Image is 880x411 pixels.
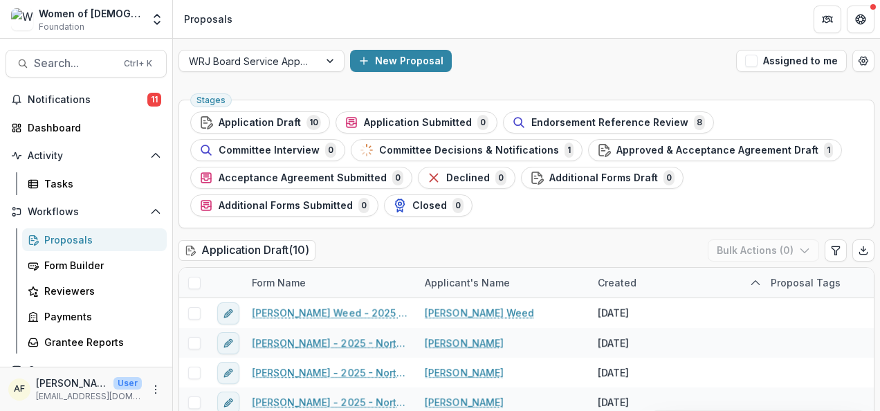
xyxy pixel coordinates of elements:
[219,200,353,212] span: Additional Forms Submitted
[44,258,156,273] div: Form Builder
[358,198,369,213] span: 0
[412,200,447,212] span: Closed
[14,385,25,394] div: Amanda Feldman
[44,232,156,247] div: Proposals
[824,143,833,158] span: 1
[425,306,534,320] a: [PERSON_NAME] Weed
[425,365,504,380] a: [PERSON_NAME]
[6,145,167,167] button: Open Activity
[425,395,504,410] a: [PERSON_NAME]
[392,170,403,185] span: 0
[190,139,345,161] button: Committee Interview0
[306,115,321,130] span: 10
[589,268,762,298] div: Created
[750,277,761,289] svg: sorted ascending
[244,268,416,298] div: Form Name
[147,381,164,398] button: More
[22,172,167,195] a: Tasks
[184,12,232,26] div: Proposals
[351,139,583,161] button: Committee Decisions & Notifications1
[847,6,874,33] button: Get Help
[121,56,155,71] div: Ctrl + K
[196,95,226,105] span: Stages
[11,8,33,30] img: Women of Reform Judaism
[416,268,589,298] div: Applicant's Name
[252,306,408,320] a: [PERSON_NAME] Weed - 2025 - North American Board Service Application 2026
[6,359,167,381] button: Open Contacts
[6,89,167,111] button: Notifications11
[252,336,408,350] a: [PERSON_NAME] - 2025 - North American Board Service Application 2026
[814,6,841,33] button: Partners
[588,139,842,161] button: Approved & Acceptance Agreement Draft1
[379,145,559,156] span: Committee Decisions & Notifications
[477,115,488,130] span: 0
[446,172,490,184] span: Declined
[565,143,574,158] span: 1
[28,365,145,376] span: Contacts
[852,50,874,72] button: Open table manager
[252,395,408,410] a: [PERSON_NAME] - 2025 - North American Board Service Application 2026
[44,309,156,324] div: Payments
[219,172,387,184] span: Acceptance Agreement Submitted
[217,362,239,384] button: edit
[6,116,167,139] a: Dashboard
[364,117,472,129] span: Application Submitted
[22,254,167,277] a: Form Builder
[244,275,314,290] div: Form Name
[178,9,238,29] nav: breadcrumb
[190,194,378,217] button: Additional Forms Submitted0
[22,331,167,354] a: Grantee Reports
[219,117,301,129] span: Application Draft
[589,275,645,290] div: Created
[708,239,819,262] button: Bulk Actions (0)
[36,390,142,403] p: [EMAIL_ADDRESS][DOMAIN_NAME]
[34,57,116,70] span: Search...
[217,332,239,354] button: edit
[736,50,847,72] button: Assigned to me
[6,50,167,77] button: Search...
[113,377,142,390] p: User
[28,120,156,135] div: Dashboard
[44,335,156,349] div: Grantee Reports
[147,93,161,107] span: 11
[178,240,315,260] h2: Application Draft ( 10 )
[549,172,658,184] span: Additional Forms Draft
[663,170,675,185] span: 0
[852,239,874,262] button: Export table data
[28,206,145,218] span: Workflows
[825,239,847,262] button: Edit table settings
[521,167,684,189] button: Additional Forms Draft0
[598,365,629,380] div: [DATE]
[694,115,705,130] span: 8
[44,284,156,298] div: Reviewers
[336,111,497,134] button: Application Submitted0
[598,306,629,320] div: [DATE]
[418,167,515,189] button: Declined0
[39,21,84,33] span: Foundation
[219,145,320,156] span: Committee Interview
[147,6,167,33] button: Open entity switcher
[28,94,147,106] span: Notifications
[616,145,818,156] span: Approved & Acceptance Agreement Draft
[28,150,145,162] span: Activity
[452,198,464,213] span: 0
[503,111,714,134] button: Endorsement Reference Review8
[22,228,167,251] a: Proposals
[384,194,473,217] button: Closed0
[762,275,849,290] div: Proposal Tags
[252,365,408,380] a: [PERSON_NAME] - 2025 - North American Board Service Application 2026
[325,143,336,158] span: 0
[217,302,239,325] button: edit
[495,170,506,185] span: 0
[190,111,330,134] button: Application Draft10
[598,336,629,350] div: [DATE]
[22,280,167,302] a: Reviewers
[350,50,452,72] button: New Proposal
[39,6,142,21] div: Women of [DEMOGRAPHIC_DATA]
[598,395,629,410] div: [DATE]
[6,201,167,223] button: Open Workflows
[425,336,504,350] a: [PERSON_NAME]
